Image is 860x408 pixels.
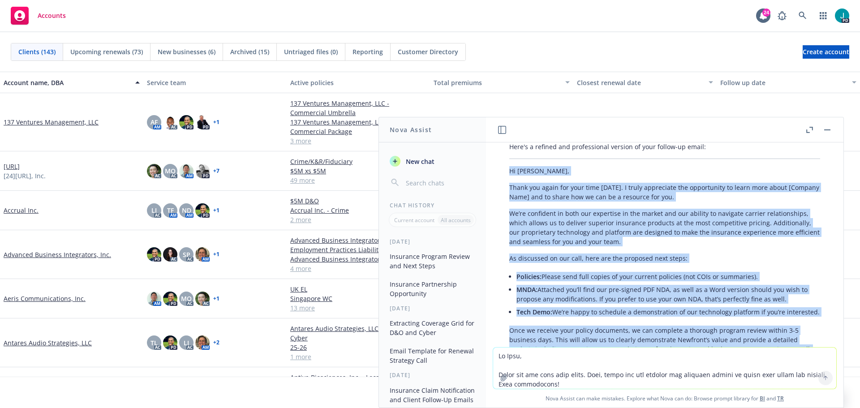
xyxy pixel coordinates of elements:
button: Follow up date [717,72,860,93]
div: [DATE] [379,371,486,379]
input: Search chats [404,176,475,189]
span: Policies: [516,272,542,281]
a: Antiva Biosciences, Inc. - Local Placement [290,373,426,382]
a: + 1 [213,208,219,213]
span: AF [150,117,158,127]
li: We’re happy to schedule a demonstration of our technology platform if you’re interested. [516,305,820,318]
a: UK EL [290,284,426,294]
button: Total premiums [430,72,573,93]
span: SP [183,250,190,259]
span: ND [182,206,191,215]
a: + 7 [213,168,219,174]
a: [URL] [4,162,20,171]
a: 13 more [290,303,426,313]
a: BI [760,395,765,402]
a: Search [794,7,812,25]
p: Once we receive your policy documents, we can complete a thorough program review within 3-5 busin... [509,326,820,363]
span: [24][URL], Inc. [4,171,46,180]
a: 137 Ventures Management, LLC - Commercial Package [290,117,426,136]
img: photo [147,292,161,306]
a: Accrual Inc. [4,206,39,215]
span: LI [184,338,189,348]
button: Insurance Claim Notification and Client Follow-Up Emails [386,383,479,407]
span: Clients (143) [18,47,56,56]
a: Report a Bug [773,7,791,25]
button: Insurance Partnership Opportunity [386,277,479,301]
span: Tech Demo: [516,308,552,316]
img: photo [179,164,193,178]
p: Current account [394,216,434,224]
button: Extracting Coverage Grid for D&O and Cyber [386,316,479,340]
div: Account name, DBA [4,78,130,87]
li: Attached you’ll find our pre-signed PDF NDA, as well as a Word version should you wish to propose... [516,283,820,305]
img: photo [163,115,177,129]
a: Accounts [7,3,69,28]
button: New chat [386,153,479,169]
a: TR [777,395,784,402]
a: Advanced Business Integrators, Inc. - Cyber [290,254,426,264]
a: + 1 [213,296,219,301]
a: Advanced Business Integrators, Inc. - Employment Practices Liability [290,236,426,254]
span: MNDA: [516,285,537,294]
p: All accounts [441,216,471,224]
span: Reporting [353,47,383,56]
a: Crime/K&R/Fiduciary [290,157,426,166]
a: 137 Ventures Management, LLC - Commercial Umbrella [290,99,426,117]
span: Untriaged files (0) [284,47,338,56]
a: + 1 [213,252,219,257]
p: Here's a refined and professional version of your follow-up email: [509,142,820,151]
a: 25-26 [290,343,426,352]
a: Switch app [814,7,832,25]
img: photo [163,335,177,350]
button: Active policies [287,72,430,93]
img: photo [195,164,210,178]
button: Insurance Program Review and Next Steps [386,249,479,273]
p: We’re confident in both our expertise in the market and our ability to navigate carrier relations... [509,209,820,246]
li: Please send full copies of your current policies (not COIs or summaries). [516,270,820,283]
img: photo [835,9,849,23]
span: Create account [803,43,849,60]
img: photo [195,115,210,129]
a: Create account [803,45,849,59]
img: photo [179,115,193,129]
a: 1 more [290,352,426,361]
a: $5M xs $5M [290,166,426,176]
a: 137 Ventures Management, LLC [4,117,99,127]
a: Antares Audio Strategies, LLC [4,338,92,348]
div: Active policies [290,78,426,87]
p: Thank you again for your time [DATE]. I truly appreciate the opportunity to learn more about [Com... [509,183,820,202]
p: As discussed on our call, here are the proposed next steps: [509,253,820,263]
img: photo [195,203,210,218]
span: MQ [165,166,176,176]
span: Upcoming renewals (73) [70,47,143,56]
div: 24 [762,9,770,17]
span: LI [151,206,157,215]
button: Closest renewal date [573,72,717,93]
span: Customer Directory [398,47,458,56]
span: Accounts [38,12,66,19]
span: TL [150,338,158,348]
img: photo [195,247,210,262]
a: 49 more [290,176,426,185]
a: 2 more [290,215,426,224]
img: photo [195,292,210,306]
a: Aeris Communications, Inc. [4,294,86,303]
a: $5M D&O [290,196,426,206]
span: New chat [404,157,434,166]
a: + 1 [213,120,219,125]
div: [DATE] [379,238,486,245]
p: Hi [PERSON_NAME], [509,166,820,176]
img: photo [163,247,177,262]
div: Follow up date [720,78,847,87]
a: 4 more [290,264,426,273]
div: [DATE] [379,305,486,312]
a: Antares Audio Strategies, LLC - E&O with Cyber [290,324,426,343]
span: New businesses (6) [158,47,215,56]
a: + 2 [213,340,219,345]
h1: Nova Assist [390,125,432,134]
span: TF [167,206,174,215]
a: Accrual Inc. - Crime [290,206,426,215]
img: photo [195,335,210,350]
button: Service team [143,72,287,93]
div: Closest renewal date [577,78,703,87]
